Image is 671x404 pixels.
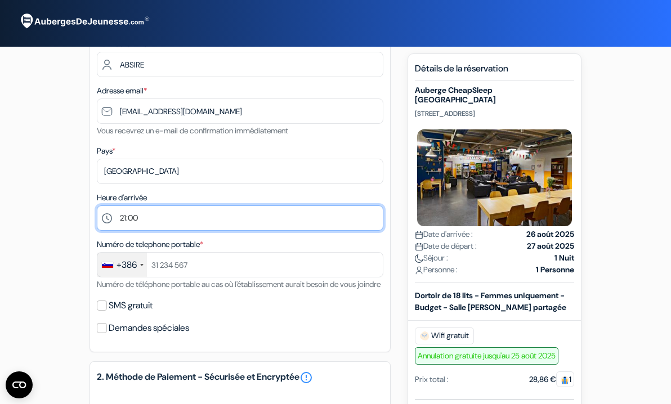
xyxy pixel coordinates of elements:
[415,264,458,276] span: Personne :
[556,371,574,387] span: 1
[415,240,477,252] span: Date de départ :
[526,228,574,240] strong: 26 août 2025
[97,253,147,277] div: Slovenia (Slovenija): +386
[415,63,574,81] h5: Détails de la réservation
[420,331,429,340] img: free_wifi.svg
[97,145,115,157] label: Pays
[415,109,574,118] p: [STREET_ADDRESS]
[97,371,383,384] h5: 2. Méthode de Paiement - Sécurisée et Encryptée
[299,371,313,384] a: error_outline
[415,86,574,105] h5: Auberge CheapSleep [GEOGRAPHIC_DATA]
[109,298,153,313] label: SMS gratuit
[415,243,423,251] img: calendar.svg
[97,279,381,289] small: Numéro de téléphone portable au cas où l'établissement aurait besoin de vous joindre
[415,374,449,385] div: Prix total :
[117,258,137,272] div: +386
[415,290,566,312] b: Dortoir de 18 lits - Femmes uniquement - Budget - Salle [PERSON_NAME] partagée
[415,266,423,275] img: user_icon.svg
[97,85,147,97] label: Adresse email
[415,231,423,239] img: calendar.svg
[415,327,474,344] span: Wifi gratuit
[6,371,33,398] button: Open CMP widget
[14,6,154,37] img: AubergesDeJeunesse.com
[109,320,189,336] label: Demandes spéciales
[561,376,569,384] img: guest.svg
[415,347,558,365] span: Annulation gratuite jusqu'au 25 août 2025
[415,252,448,264] span: Séjour :
[97,52,383,77] input: Entrer le nom de famille
[415,254,423,263] img: moon.svg
[97,192,147,204] label: Heure d'arrivée
[97,125,288,136] small: Vous recevrez un e-mail de confirmation immédiatement
[97,252,383,277] input: 31 234 567
[97,98,383,124] input: Entrer adresse e-mail
[554,252,574,264] strong: 1 Nuit
[529,374,574,385] div: 28,86 €
[97,239,203,250] label: Numéro de telephone portable
[415,228,473,240] span: Date d'arrivée :
[536,264,574,276] strong: 1 Personne
[527,240,574,252] strong: 27 août 2025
